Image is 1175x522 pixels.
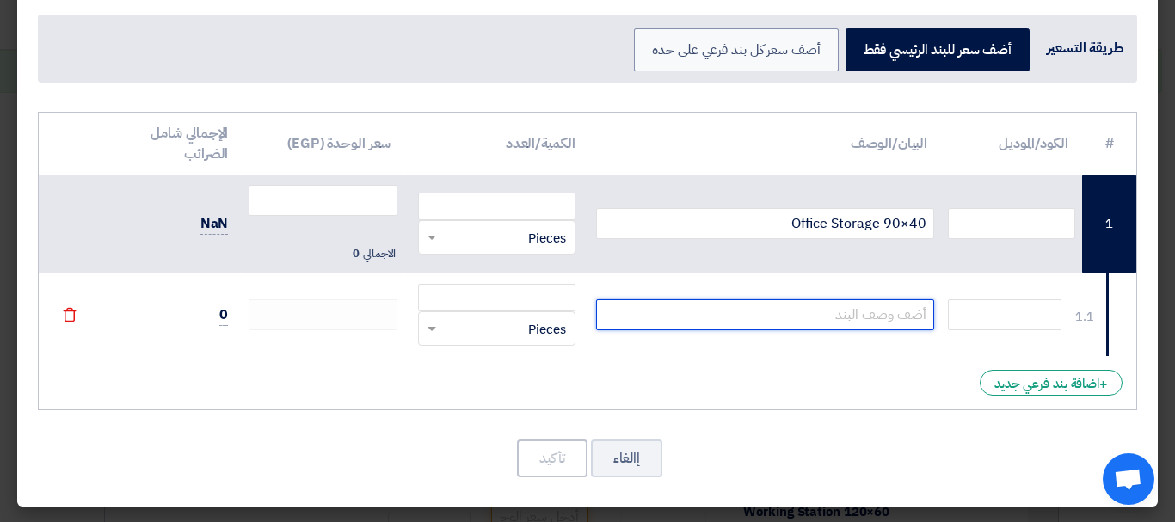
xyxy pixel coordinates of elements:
button: تأكيد [517,439,587,477]
label: أضف سعر للبند الرئيسي فقط [846,28,1030,71]
a: Open chat [1103,453,1154,505]
th: سعر الوحدة (EGP) [242,113,404,175]
span: NaN [200,213,229,235]
th: البيان/الوصف [589,113,942,175]
span: Pieces [528,320,566,340]
td: 1 [1082,175,1136,274]
div: 1.1 [1075,308,1094,326]
input: Price in EGP [418,193,575,220]
div: طريقة التسعير [1047,38,1123,58]
span: Pieces [528,229,566,249]
button: إالغاء [591,439,662,477]
label: أضف سعر كل بند فرعي على حدة [634,28,838,71]
span: الاجمالي [363,245,396,262]
th: # [1082,113,1136,175]
span: 0 [353,245,360,262]
th: الكود/الموديل [941,113,1082,175]
th: الإجمالي شامل الضرائب [93,113,242,175]
input: Price in EGP [418,284,575,311]
input: أضف وصف البند [596,299,935,330]
div: اضافة بند فرعي جديد [980,370,1123,396]
input: أضف وصف البند [596,208,935,239]
th: الكمية/العدد [404,113,588,175]
span: 0 [219,304,228,326]
span: + [1099,374,1108,395]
